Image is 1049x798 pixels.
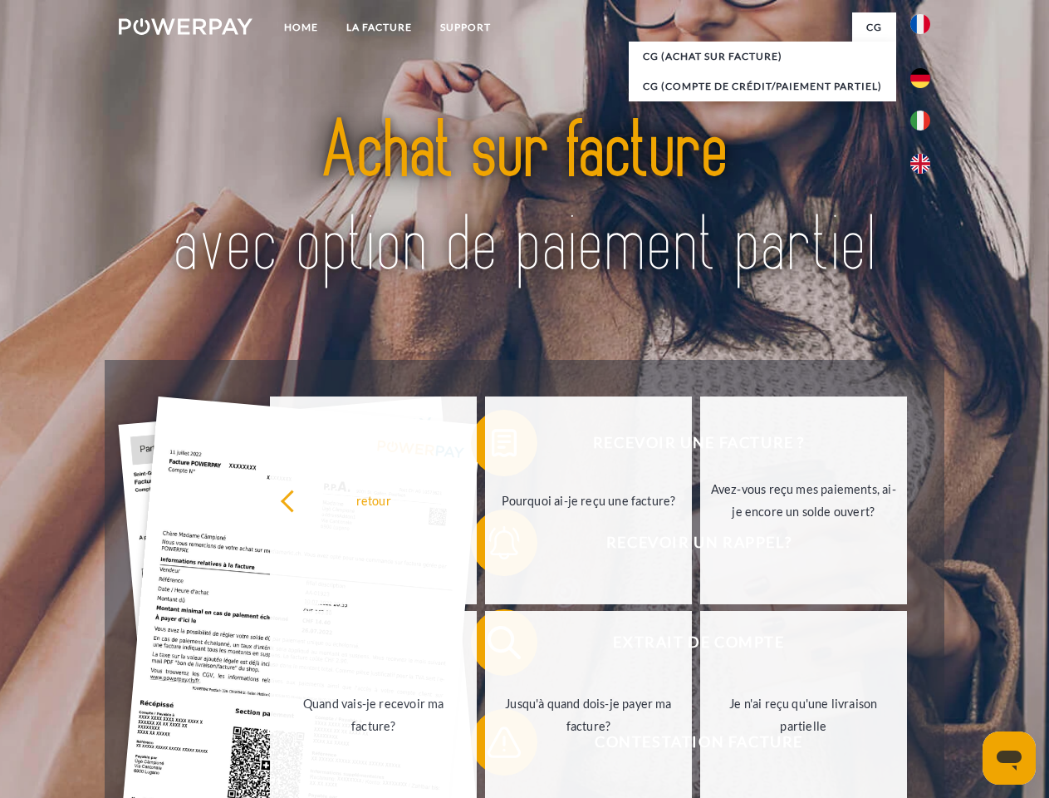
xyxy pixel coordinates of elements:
[710,692,897,737] div: Je n'ai reçu qu'une livraison partielle
[280,489,467,511] div: retour
[159,80,890,318] img: title-powerpay_fr.svg
[332,12,426,42] a: LA FACTURE
[495,489,682,511] div: Pourquoi ai-je reçu une facture?
[426,12,505,42] a: Support
[495,692,682,737] div: Jusqu'à quand dois-je payer ma facture?
[910,14,930,34] img: fr
[280,692,467,737] div: Quand vais-je recevoir ma facture?
[910,111,930,131] img: it
[910,68,930,88] img: de
[629,42,896,71] a: CG (achat sur facture)
[700,397,907,604] a: Avez-vous reçu mes paiements, ai-je encore un solde ouvert?
[910,154,930,174] img: en
[983,731,1036,785] iframe: Button to launch messaging window
[119,18,252,35] img: logo-powerpay-white.svg
[629,71,896,101] a: CG (Compte de crédit/paiement partiel)
[270,12,332,42] a: Home
[710,478,897,523] div: Avez-vous reçu mes paiements, ai-je encore un solde ouvert?
[852,12,896,42] a: CG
